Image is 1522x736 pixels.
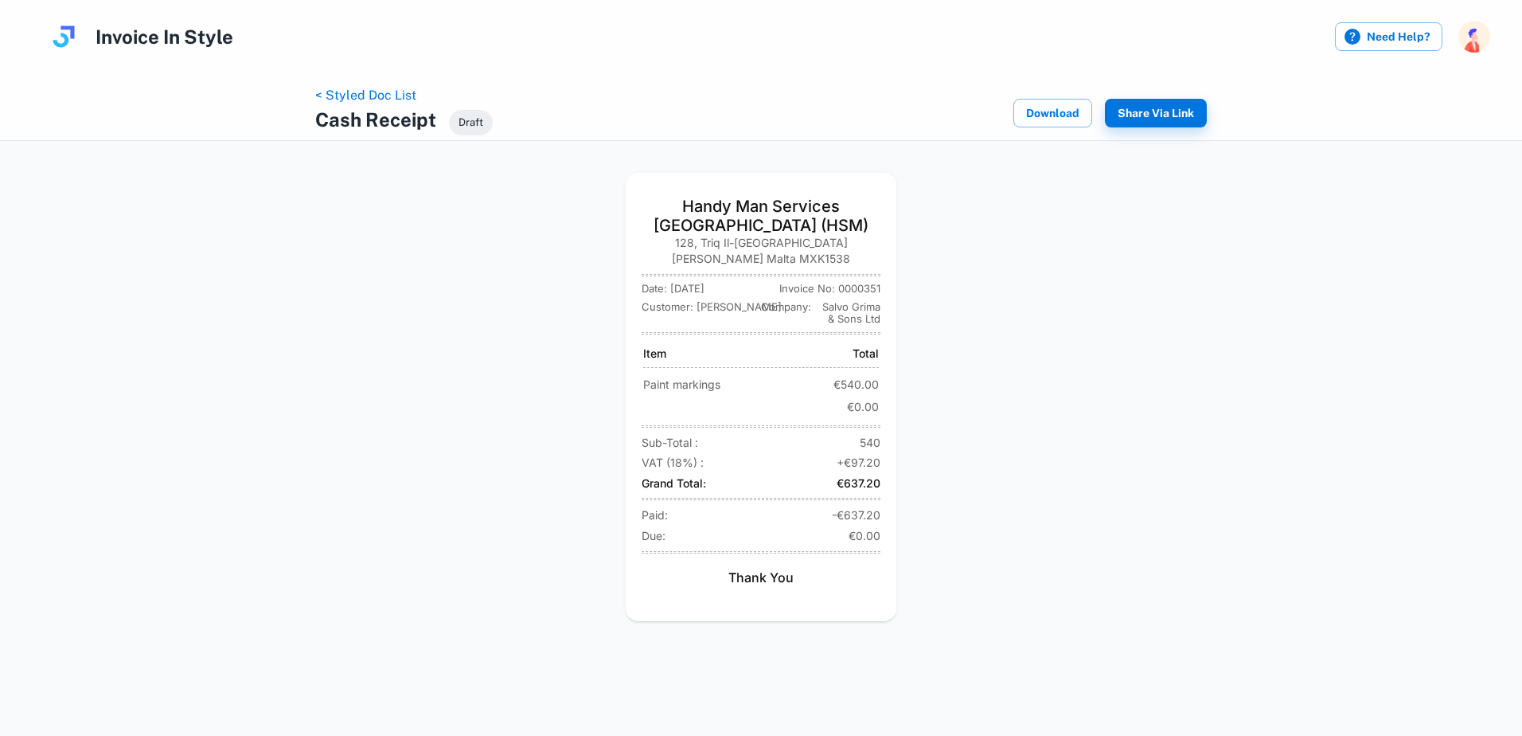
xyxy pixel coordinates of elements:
span: Draft [449,115,493,131]
div: €0.00 [809,528,880,544]
div: Handy Man Services [GEOGRAPHIC_DATA] (HSM) [642,197,880,235]
button: Download [1013,99,1092,127]
div: €637.20 [809,476,880,491]
div: Customer: [642,301,693,326]
nav: breadcrumb [315,86,493,105]
a: < Styled Doc List [315,88,416,103]
div: 128, Triq Il-[GEOGRAPHIC_DATA][PERSON_NAME] Malta MXK1538 [642,235,880,266]
h4: Cash Receipt [315,105,436,134]
img: photoURL [1458,21,1490,53]
div: [DATE] [670,283,704,296]
label: Need Help? [1335,22,1442,51]
p: Thank You [642,570,880,586]
div: Invoice No: [779,283,835,296]
div: [PERSON_NAME] [697,301,782,326]
td: €0.00 [790,397,879,422]
div: +€97.20 [809,455,880,471]
td: €540.00 [790,370,879,395]
td: Paint markings [643,370,789,395]
h4: Invoice In Style [96,22,233,51]
div: Grand Total: [642,476,722,491]
div: Sub-Total : [642,435,714,451]
img: logo.svg [48,21,80,53]
div: Due: [642,528,681,544]
div: VAT (18%) : [642,455,720,471]
div: Salvo Grima & Sons Ltd [814,301,880,326]
div: 0000351 [838,283,880,296]
div: -€637.20 [809,507,880,523]
div: 540 [809,435,880,451]
th: Item [643,337,789,368]
div: Company: [761,301,811,326]
div: Date: [642,283,667,296]
button: Share via Link [1105,99,1207,127]
div: Paid: [642,507,684,523]
th: Total [790,337,879,368]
